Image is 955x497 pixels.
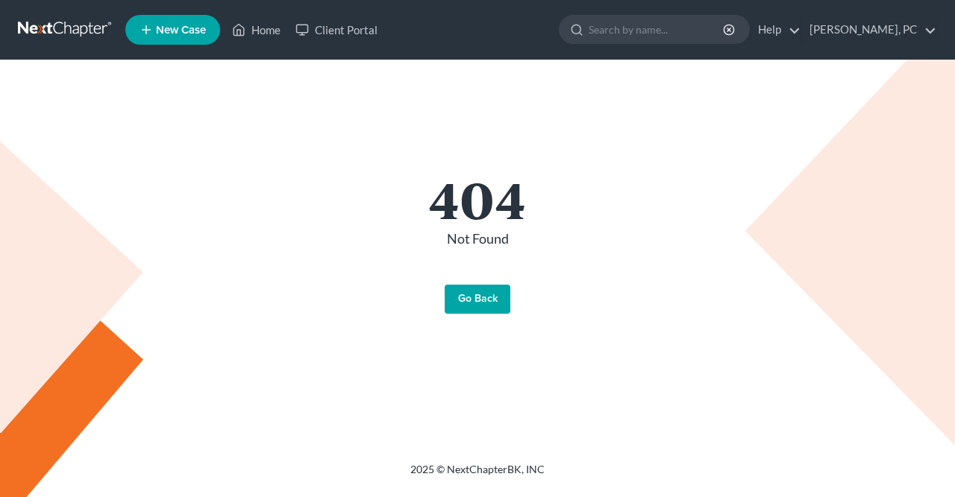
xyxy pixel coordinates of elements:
a: Client Portal [288,16,385,43]
a: Help [751,16,801,43]
a: Go Back [445,285,510,314]
input: Search by name... [589,16,725,43]
a: [PERSON_NAME], PC [802,16,936,43]
a: Home [225,16,288,43]
h1: 404 [67,173,888,224]
span: New Case [156,25,206,36]
p: Not Found [67,229,888,249]
div: 2025 © NextChapterBK, INC [52,462,903,489]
